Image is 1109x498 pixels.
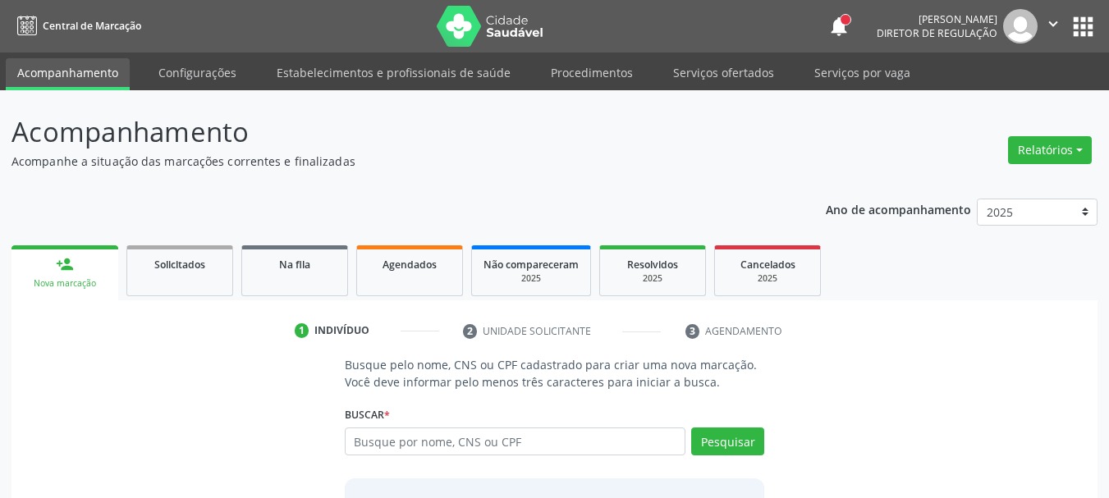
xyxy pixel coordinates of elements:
[43,19,141,33] span: Central de Marcação
[11,12,141,39] a: Central de Marcação
[826,199,971,219] p: Ano de acompanhamento
[147,58,248,87] a: Configurações
[279,258,310,272] span: Na fila
[383,258,437,272] span: Agendados
[803,58,922,87] a: Serviços por vaga
[740,258,795,272] span: Cancelados
[726,272,809,285] div: 2025
[345,402,390,427] label: Buscar
[23,277,107,290] div: Nova marcação
[1069,12,1098,41] button: apps
[877,26,997,40] span: Diretor de regulação
[483,272,579,285] div: 2025
[1003,9,1038,43] img: img
[691,427,764,455] button: Pesquisar
[345,356,765,391] p: Busque pelo nome, CNS ou CPF cadastrado para criar uma nova marcação. Você deve informar pelo men...
[56,255,74,273] div: person_add
[314,323,369,338] div: Indivíduo
[877,12,997,26] div: [PERSON_NAME]
[11,153,772,170] p: Acompanhe a situação das marcações correntes e finalizadas
[1044,15,1062,33] i: 
[6,58,130,90] a: Acompanhamento
[827,15,850,38] button: notifications
[539,58,644,87] a: Procedimentos
[1038,9,1069,43] button: 
[1008,136,1092,164] button: Relatórios
[627,258,678,272] span: Resolvidos
[662,58,786,87] a: Serviços ofertados
[154,258,205,272] span: Solicitados
[11,112,772,153] p: Acompanhamento
[483,258,579,272] span: Não compareceram
[612,272,694,285] div: 2025
[265,58,522,87] a: Estabelecimentos e profissionais de saúde
[345,427,686,455] input: Busque por nome, CNS ou CPF
[295,323,309,338] div: 1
